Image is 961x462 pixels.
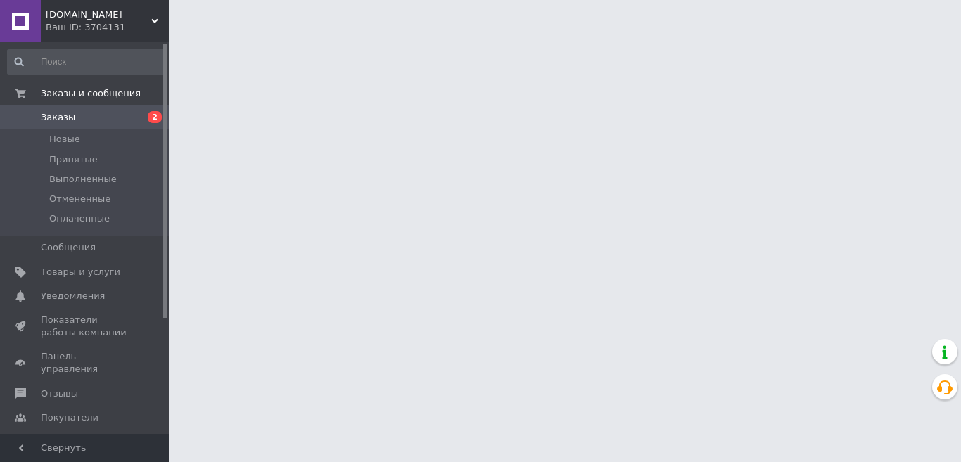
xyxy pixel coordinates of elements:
[46,8,151,21] span: Коробка.UA
[41,411,98,424] span: Покупатели
[41,314,130,339] span: Показатели работы компании
[41,111,75,124] span: Заказы
[148,111,162,123] span: 2
[41,387,78,400] span: Отзывы
[7,49,166,75] input: Поиск
[46,21,169,34] div: Ваш ID: 3704131
[49,153,98,166] span: Принятые
[49,133,80,146] span: Новые
[41,87,141,100] span: Заказы и сообщения
[41,350,130,376] span: Панель управления
[49,193,110,205] span: Отмененные
[41,241,96,254] span: Сообщения
[41,290,105,302] span: Уведомления
[49,212,110,225] span: Оплаченные
[49,173,117,186] span: Выполненные
[41,266,120,278] span: Товары и услуги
